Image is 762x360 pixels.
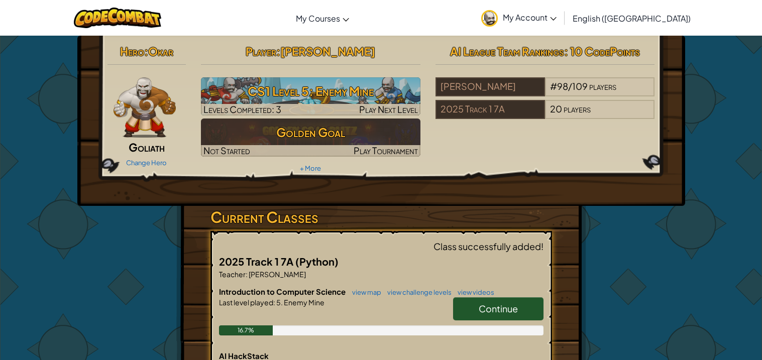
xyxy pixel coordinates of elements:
[203,145,250,156] span: Not Started
[550,103,562,114] span: 20
[568,80,572,92] span: /
[129,140,165,154] span: Goliath
[114,77,176,138] img: goliath-pose.png
[275,298,283,307] span: 5.
[573,13,691,24] span: English ([GEOGRAPHIC_DATA])
[589,80,616,92] span: players
[246,44,276,58] span: Player
[436,109,655,121] a: 2025 Track 1 7A20players
[126,159,167,167] a: Change Hero
[201,118,420,157] a: Golden GoalNot StartedPlay Tournament
[201,80,420,102] h3: CS1 Level 5: Enemy Mine
[280,44,375,58] span: [PERSON_NAME]
[201,118,420,157] img: Golden Goal
[201,77,420,115] img: CS1 Level 5: Enemy Mine
[283,298,324,307] span: Enemy Mine
[219,325,273,335] div: 16.7%
[273,298,275,307] span: :
[295,255,339,268] span: (Python)
[210,206,552,228] h3: Current Classes
[276,44,280,58] span: :
[201,77,420,115] a: Play Next Level
[436,100,545,119] div: 2025 Track 1 7A
[144,44,148,58] span: :
[219,239,543,254] div: Class successfully added!
[557,80,568,92] span: 98
[354,145,418,156] span: Play Tournament
[219,287,347,296] span: Introduction to Computer Science
[347,288,381,296] a: view map
[219,298,273,307] span: Last level played
[476,2,562,34] a: My Account
[201,121,420,144] h3: Golden Goal
[481,10,498,27] img: avatar
[436,87,655,98] a: [PERSON_NAME]#98/109players
[503,12,557,23] span: My Account
[148,44,173,58] span: Okar
[568,5,696,32] a: English ([GEOGRAPHIC_DATA])
[359,103,418,115] span: Play Next Level
[291,5,354,32] a: My Courses
[203,103,281,115] span: Levels Completed: 3
[219,255,295,268] span: 2025 Track 1 7A
[296,13,340,24] span: My Courses
[248,270,306,279] span: [PERSON_NAME]
[479,303,518,314] span: Continue
[300,164,321,172] a: + More
[74,8,162,28] img: CodeCombat logo
[564,44,640,58] span: : 10 CodePoints
[219,270,246,279] span: Teacher
[453,288,494,296] a: view videos
[246,270,248,279] span: :
[564,103,591,114] span: players
[382,288,452,296] a: view challenge levels
[450,44,564,58] span: AI League Team Rankings
[550,80,557,92] span: #
[436,77,545,96] div: [PERSON_NAME]
[120,44,144,58] span: Hero
[572,80,588,92] span: 109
